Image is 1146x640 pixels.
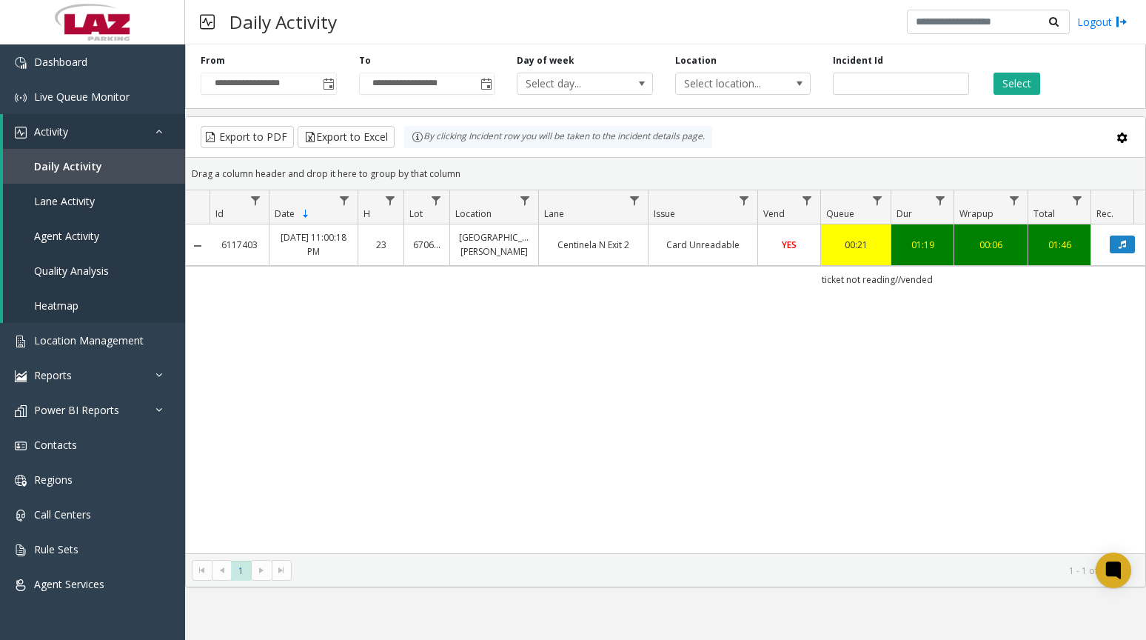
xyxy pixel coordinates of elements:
span: Power BI Reports [34,403,119,417]
a: Card Unreadable [657,238,748,252]
img: 'icon' [15,475,27,487]
span: Rec. [1096,207,1113,220]
img: 'icon' [15,127,27,139]
span: Dashboard [34,55,87,69]
img: 'icon' [15,92,27,104]
label: Incident Id [833,54,883,67]
span: Page 1 [231,561,251,581]
a: Queue Filter Menu [868,190,888,210]
img: 'icon' [15,405,27,417]
span: Vend [763,207,785,220]
a: Logout [1077,14,1127,30]
span: Agent Services [34,577,104,591]
a: 6117403 [218,238,260,252]
a: Daily Activity [3,149,185,184]
label: From [201,54,225,67]
span: Select location... [676,73,783,94]
a: Heatmap [3,288,185,323]
a: Date Filter Menu [335,190,355,210]
span: Daily Activity [34,159,102,173]
img: 'icon' [15,544,27,556]
a: Wrapup Filter Menu [1005,190,1025,210]
span: Wrapup [959,207,993,220]
img: 'icon' [15,57,27,69]
a: Lane Activity [3,184,185,219]
span: Call Centers [34,507,91,521]
button: Select [993,73,1040,95]
span: Sortable [300,208,312,220]
a: Activity [3,114,185,149]
button: Export to Excel [298,126,395,148]
span: Queue [826,207,854,220]
a: Location Filter Menu [515,190,535,210]
span: H [363,207,370,220]
div: Data table [186,190,1145,553]
span: Contacts [34,438,77,452]
img: 'icon' [15,370,27,382]
span: Toggle popup [477,73,494,94]
img: 'icon' [15,336,27,347]
a: [DATE] 11:00:18 PM [278,230,349,259]
span: Rule Sets [34,542,78,556]
button: Export to PDF [201,126,294,148]
span: Quality Analysis [34,264,109,278]
a: 23 [367,238,395,252]
span: Issue [654,207,675,220]
a: 00:21 [830,238,882,252]
label: Day of week [517,54,574,67]
span: Id [215,207,224,220]
span: Regions [34,473,73,487]
h3: Daily Activity [222,4,344,40]
span: Select day... [517,73,625,94]
a: Vend Filter Menu [797,190,817,210]
a: Lot Filter Menu [426,190,446,210]
a: Dur Filter Menu [931,190,951,210]
img: logout [1116,14,1127,30]
span: Lane [544,207,564,220]
span: YES [782,239,797,251]
a: YES [767,238,811,252]
img: 'icon' [15,440,27,452]
img: infoIcon.svg [412,131,423,143]
span: Dur [897,207,912,220]
a: Quality Analysis [3,253,185,288]
span: Location [455,207,492,220]
a: Lane Filter Menu [625,190,645,210]
span: Date [275,207,295,220]
a: [GEOGRAPHIC_DATA][PERSON_NAME] [459,230,529,259]
span: Toggle popup [320,73,336,94]
a: 00:06 [963,238,1019,252]
a: Centinela N Exit 2 [548,238,639,252]
a: 01:46 [1037,238,1082,252]
span: Heatmap [34,299,78,313]
a: Total Filter Menu [1068,190,1088,210]
img: 'icon' [15,579,27,591]
a: Id Filter Menu [246,190,266,210]
a: 01:19 [900,238,945,252]
span: Live Queue Monitor [34,90,130,104]
span: Total [1033,207,1055,220]
span: Activity [34,124,68,139]
a: Agent Activity [3,219,185,253]
div: By clicking Incident row you will be taken to the incident details page. [404,126,712,148]
label: Location [675,54,717,67]
span: Lane Activity [34,194,95,208]
div: Drag a column header and drop it here to group by that column [186,161,1145,187]
kendo-pager-info: 1 - 1 of 1 items [301,564,1130,577]
img: 'icon' [15,510,27,521]
a: Collapse Details [186,240,210,252]
label: To [359,54,371,67]
a: H Filter Menu [381,190,401,210]
span: Reports [34,368,72,382]
span: Location Management [34,333,144,347]
a: 670657 [413,238,440,252]
img: pageIcon [200,4,215,40]
span: Lot [409,207,423,220]
span: Agent Activity [34,229,99,243]
a: Issue Filter Menu [734,190,754,210]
